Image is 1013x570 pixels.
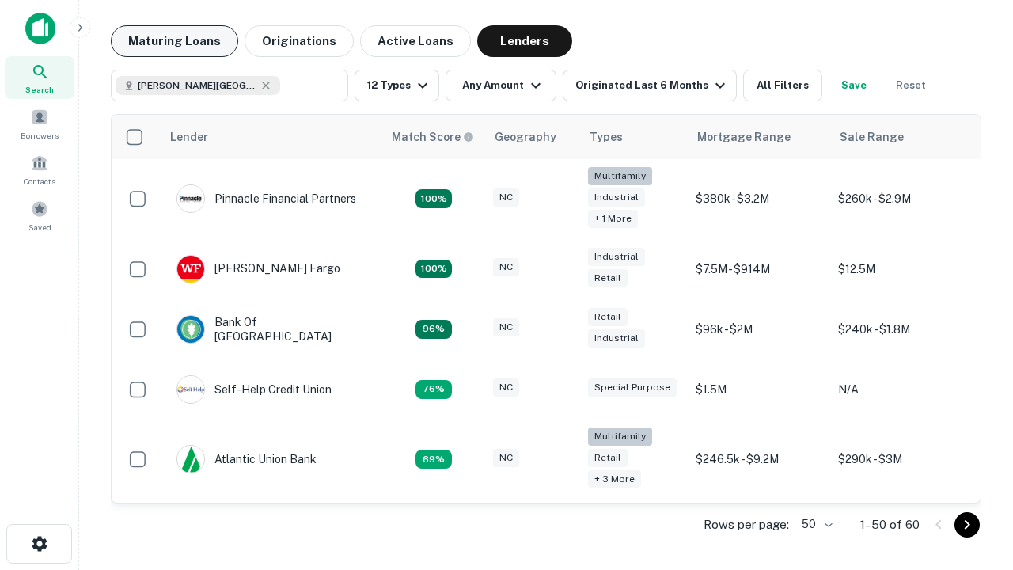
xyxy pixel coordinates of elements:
[688,115,830,159] th: Mortgage Range
[176,445,317,473] div: Atlantic Union Bank
[704,515,789,534] p: Rows per page:
[588,210,638,228] div: + 1 more
[415,189,452,208] div: Matching Properties: 26, hasApolloMatch: undefined
[138,78,256,93] span: [PERSON_NAME][GEOGRAPHIC_DATA], [GEOGRAPHIC_DATA]
[697,127,791,146] div: Mortgage Range
[415,450,452,469] div: Matching Properties: 10, hasApolloMatch: undefined
[886,70,936,101] button: Reset
[446,70,556,101] button: Any Amount
[588,188,645,207] div: Industrial
[688,239,830,299] td: $7.5M - $914M
[177,185,204,212] img: picture
[588,470,641,488] div: + 3 more
[5,194,74,237] a: Saved
[176,375,332,404] div: Self-help Credit Union
[24,175,55,188] span: Contacts
[360,25,471,57] button: Active Loans
[170,127,208,146] div: Lender
[415,260,452,279] div: Matching Properties: 15, hasApolloMatch: undefined
[5,148,74,191] a: Contacts
[830,359,973,420] td: N/A
[392,128,474,146] div: Capitalize uses an advanced AI algorithm to match your search with the best lender. The match sco...
[830,115,973,159] th: Sale Range
[795,513,835,536] div: 50
[493,318,519,336] div: NC
[493,378,519,397] div: NC
[954,512,980,538] button: Go to next page
[588,449,628,467] div: Retail
[588,167,652,185] div: Multifamily
[25,83,54,96] span: Search
[575,76,730,95] div: Originated Last 6 Months
[415,320,452,339] div: Matching Properties: 14, hasApolloMatch: undefined
[743,70,822,101] button: All Filters
[392,128,471,146] h6: Match Score
[563,70,737,101] button: Originated Last 6 Months
[245,25,354,57] button: Originations
[177,316,204,343] img: picture
[588,378,677,397] div: Special Purpose
[860,515,920,534] p: 1–50 of 60
[5,56,74,99] a: Search
[588,329,645,348] div: Industrial
[934,443,1013,519] iframe: Chat Widget
[493,258,519,276] div: NC
[588,308,628,326] div: Retail
[829,70,879,101] button: Save your search to get updates of matches that match your search criteria.
[176,315,366,344] div: Bank Of [GEOGRAPHIC_DATA]
[688,359,830,420] td: $1.5M
[5,102,74,145] a: Borrowers
[840,127,904,146] div: Sale Range
[495,127,556,146] div: Geography
[382,115,485,159] th: Capitalize uses an advanced AI algorithm to match your search with the best lender. The match sco...
[830,159,973,239] td: $260k - $2.9M
[111,25,238,57] button: Maturing Loans
[355,70,439,101] button: 12 Types
[177,446,204,473] img: picture
[590,127,623,146] div: Types
[485,115,580,159] th: Geography
[176,184,356,213] div: Pinnacle Financial Partners
[688,420,830,500] td: $246.5k - $9.2M
[580,115,688,159] th: Types
[161,115,382,159] th: Lender
[588,269,628,287] div: Retail
[688,159,830,239] td: $380k - $3.2M
[176,255,340,283] div: [PERSON_NAME] Fargo
[477,25,572,57] button: Lenders
[415,380,452,399] div: Matching Properties: 11, hasApolloMatch: undefined
[493,188,519,207] div: NC
[493,449,519,467] div: NC
[688,299,830,359] td: $96k - $2M
[830,420,973,500] td: $290k - $3M
[177,256,204,283] img: picture
[588,427,652,446] div: Multifamily
[25,13,55,44] img: capitalize-icon.png
[21,129,59,142] span: Borrowers
[830,299,973,359] td: $240k - $1.8M
[830,239,973,299] td: $12.5M
[28,221,51,234] span: Saved
[588,248,645,266] div: Industrial
[177,376,204,403] img: picture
